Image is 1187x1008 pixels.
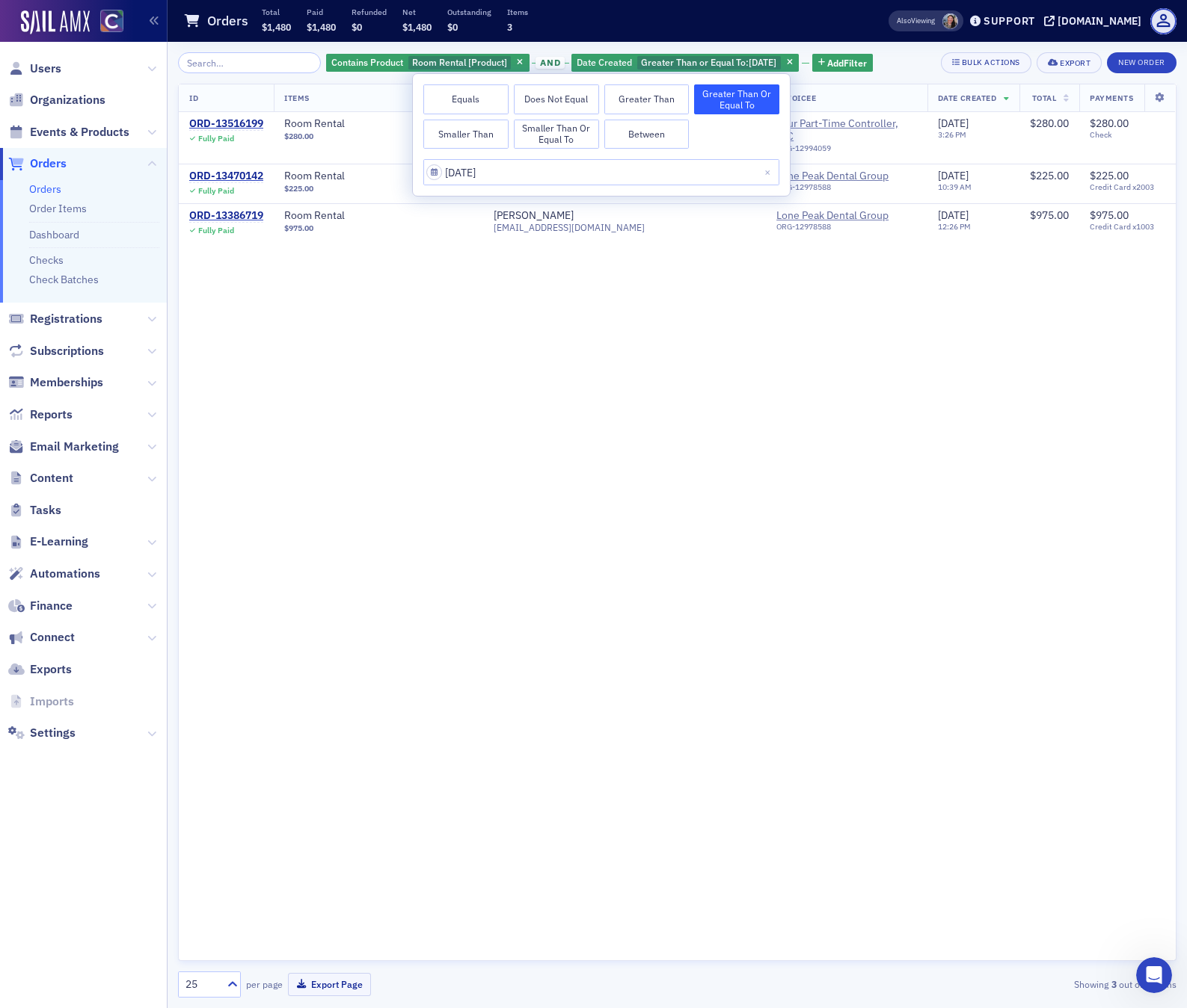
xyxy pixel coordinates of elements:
a: Room Rental [284,209,473,223]
div: Thank you, let me know what you find. [12,422,240,455]
div: Let me look into this, I am not sure how to add you currently but I will reach out on my team for... [24,19,233,64]
h1: Orders [207,12,248,30]
div: 5/1/2024 [571,54,799,72]
span: Room Rental [Product] [412,56,507,68]
div: 25 [185,977,218,992]
a: [PERSON_NAME] [494,209,574,223]
span: Orders [30,155,67,172]
div: Piyali says… [12,334,287,422]
span: $225.00 [1090,169,1129,182]
strong: 3 [1108,977,1119,991]
a: Users [8,61,61,77]
label: per page [246,977,283,991]
div: [DOMAIN_NAME] [1058,14,1141,28]
span: Connect [30,629,75,646]
span: Credit Card x2003 [1090,182,1165,192]
span: [DATE] [938,169,969,182]
a: Room Rental [284,117,473,131]
a: Your Part-Time Controller, LLC [776,117,917,143]
div: Fully Paid [198,134,234,143]
img: SailAMX [100,10,123,33]
span: $0 [352,21,362,33]
span: $280.00 [284,132,313,141]
div: Aidan says… [12,422,287,467]
span: Total [1032,93,1057,103]
button: AddFilter [812,54,874,72]
a: Finance [8,598,73,614]
a: ORD-13470142 [189,170,263,183]
button: Equals [423,84,509,114]
time: 12:26 PM [938,221,971,232]
a: Imports [8,693,74,710]
a: Events & Products [8,124,129,140]
span: Content [30,470,73,486]
a: Lone Peak Dental Group [776,170,913,183]
button: Smaller Than or Equal To [514,120,599,149]
span: Tiffany Carson [942,13,958,29]
button: and [532,57,569,69]
span: Events & Products [30,124,129,140]
span: Subscriptions [30,343,104,359]
div: Close [263,6,289,33]
a: View Homepage [90,10,123,35]
span: Date Created [938,93,996,103]
span: Room Rental [284,170,473,183]
div: Showing out of items [854,977,1177,991]
span: Contains Product [331,56,403,68]
button: Bulk Actions [941,52,1031,73]
span: Lone Peak Dental Group [776,170,917,198]
span: Settings [30,725,76,741]
input: Search… [178,52,321,73]
button: Gif picker [47,489,59,501]
img: SailAMX [21,10,90,34]
a: Organizations [8,92,105,108]
a: Content [8,470,73,486]
a: ORD-13516199 [189,117,263,131]
span: $225.00 [1030,169,1069,182]
div: Fully Paid [198,186,234,196]
span: $1,480 [307,21,336,33]
span: $975.00 [1090,208,1129,222]
span: Lone Peak Dental Group [776,209,913,223]
button: Smaller Than [423,120,509,149]
span: Lone Peak Dental Group [776,209,917,238]
span: Add Filter [827,56,867,69]
span: Email Marketing [30,439,119,455]
a: Subscriptions [8,343,104,359]
span: [EMAIL_ADDRESS][DOMAIN_NAME] [494,222,645,233]
span: Automations [30,566,100,582]
div: Fully Paid [198,226,234,235]
button: Upload attachment [71,489,83,501]
span: Memberships [30,374,103,391]
span: [DATE] [938,208,969,222]
span: 3 [507,21,512,33]
div: I had reached out to [PERSON_NAME] internally, I can defnitely check with [PERSON_NAME] and [PERS... [54,334,287,410]
span: $0 [447,21,458,33]
time: 3:26 PM [938,129,966,140]
button: Greater Than [604,84,690,114]
span: $1,480 [402,21,432,33]
a: Exports [8,661,72,678]
span: [DATE] [749,56,776,68]
div: ORG-12994059 [776,143,917,158]
div: Export [1060,59,1091,67]
time: 10:39 AM [938,182,972,192]
div: Room Rental [Product] [326,54,530,72]
span: Greater Than or Equal To : [641,56,749,68]
button: New Order [1107,52,1177,73]
a: Check Batches [29,273,99,286]
span: Check [1090,130,1165,140]
a: Automations [8,566,100,582]
span: Tasks [30,502,61,519]
span: Exports [30,661,72,678]
a: Orders [29,182,61,196]
span: and [536,57,565,69]
a: Order Items [29,202,87,215]
button: Export [1037,52,1102,73]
